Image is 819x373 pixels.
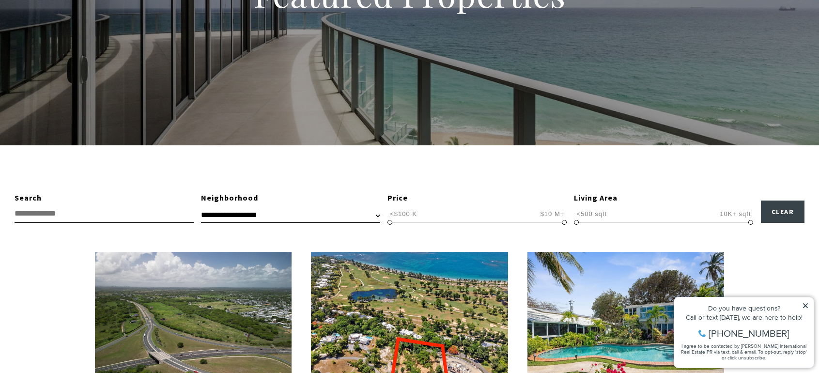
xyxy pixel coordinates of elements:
[10,22,140,29] div: Do you have questions?
[538,209,567,218] span: $10 M+
[15,192,194,204] div: Search
[717,209,753,218] span: 10K+ sqft
[12,60,138,78] span: I agree to be contacted by [PERSON_NAME] International Real Estate PR via text, call & email. To ...
[40,46,121,55] span: [PHONE_NUMBER]
[574,192,753,204] div: Living Area
[761,201,805,223] button: Clear
[574,209,609,218] span: <500 sqft
[10,31,140,38] div: Call or text [DATE], we are here to help!
[387,192,567,204] div: Price
[201,192,380,204] div: Neighborhood
[387,209,419,218] span: <$100 K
